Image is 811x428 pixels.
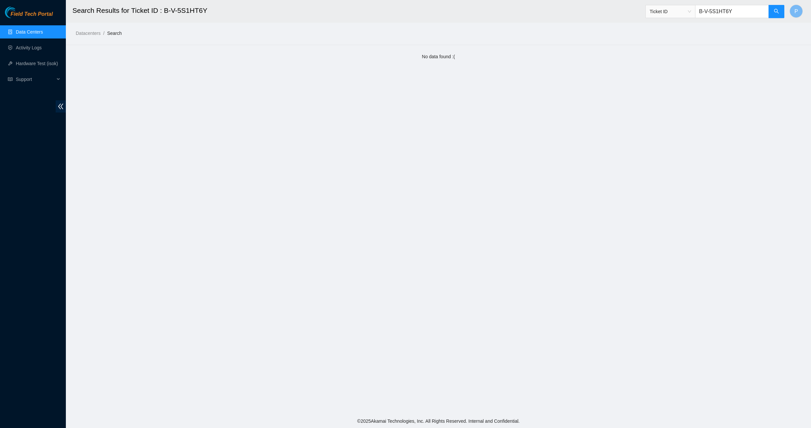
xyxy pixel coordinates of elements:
[5,7,33,18] img: Akamai Technologies
[774,9,779,15] span: search
[16,73,55,86] span: Support
[16,45,42,50] a: Activity Logs
[769,5,784,18] button: search
[66,414,811,428] footer: © 2025 Akamai Technologies, Inc. All Rights Reserved. Internal and Confidential.
[11,11,53,17] span: Field Tech Portal
[103,31,104,36] span: /
[56,100,66,113] span: double-left
[72,53,804,60] div: No data found :(
[16,61,58,66] a: Hardware Test (isok)
[790,5,803,18] button: P
[695,5,769,18] input: Enter text here...
[16,29,43,35] a: Data Centers
[650,7,691,16] span: Ticket ID
[8,77,13,82] span: read
[76,31,100,36] a: Datacenters
[795,7,798,15] span: P
[107,31,122,36] a: Search
[5,12,53,20] a: Akamai TechnologiesField Tech Portal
